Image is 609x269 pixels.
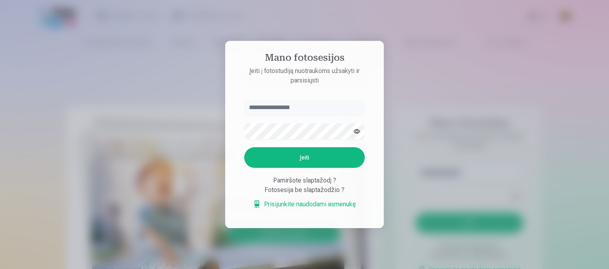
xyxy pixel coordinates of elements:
div: Fotosesija be slaptažodžio ? [244,185,365,195]
button: Įeiti [244,147,365,168]
h4: Mano fotosesijos [236,52,373,66]
p: Įeiti į fotostudiją nuotraukoms užsakyti ir parsisiųsti [236,66,373,85]
a: Prisijunkite naudodami asmenukę [253,200,356,209]
div: Pamiršote slaptažodį ? [244,176,365,185]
